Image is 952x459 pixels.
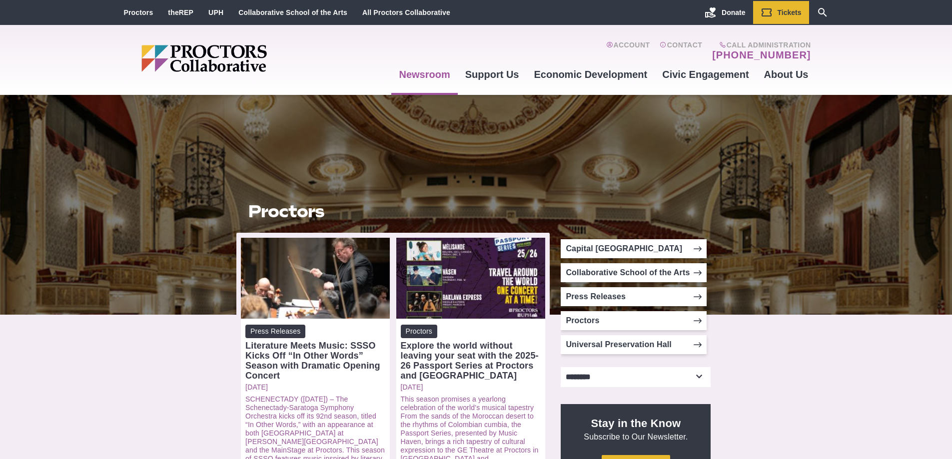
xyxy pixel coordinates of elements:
[561,263,707,282] a: Collaborative School of the Arts
[561,335,707,354] a: Universal Preservation Hall
[655,61,756,88] a: Civic Engagement
[606,41,650,61] a: Account
[712,49,811,61] a: [PHONE_NUMBER]
[248,202,538,221] h1: Proctors
[591,417,681,430] strong: Stay in the Know
[401,325,541,381] a: Proctors Explore the world without leaving your seat with the 2025-26 Passport Series at Proctors...
[757,61,816,88] a: About Us
[722,8,745,16] span: Donate
[778,8,802,16] span: Tickets
[245,383,385,392] a: [DATE]
[660,41,702,61] a: Contact
[527,61,655,88] a: Economic Development
[245,325,305,338] span: Press Releases
[245,325,385,381] a: Press Releases Literature Meets Music: SSSO Kicks Off “In Other Words” Season with Dramatic Openi...
[391,61,457,88] a: Newsroom
[809,1,836,24] a: Search
[561,239,707,258] a: Capital [GEOGRAPHIC_DATA]
[238,8,347,16] a: Collaborative School of the Arts
[401,325,437,338] span: Proctors
[141,45,344,72] img: Proctors logo
[458,61,527,88] a: Support Us
[561,287,707,306] a: Press Releases
[709,41,811,49] span: Call Administration
[362,8,450,16] a: All Proctors Collaborative
[753,1,809,24] a: Tickets
[124,8,153,16] a: Proctors
[208,8,223,16] a: UPH
[697,1,753,24] a: Donate
[168,8,193,16] a: theREP
[561,367,711,387] select: Select category
[573,416,699,442] p: Subscribe to Our Newsletter.
[401,383,541,392] a: [DATE]
[245,341,385,381] div: Literature Meets Music: SSSO Kicks Off “In Other Words” Season with Dramatic Opening Concert
[401,341,541,381] div: Explore the world without leaving your seat with the 2025-26 Passport Series at Proctors and [GEO...
[561,311,707,330] a: Proctors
